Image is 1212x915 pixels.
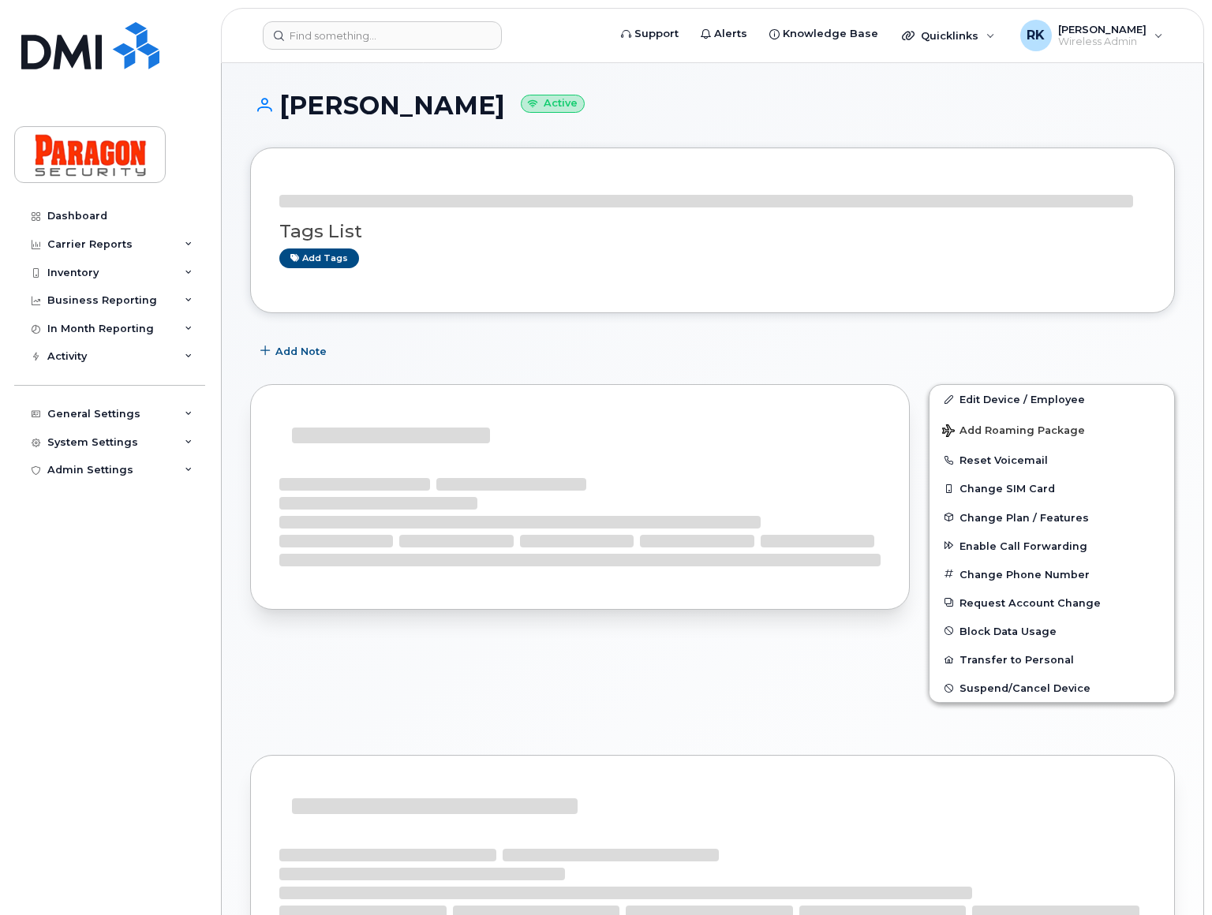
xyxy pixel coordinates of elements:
[279,222,1146,241] h3: Tags List
[942,424,1085,439] span: Add Roaming Package
[521,95,585,113] small: Active
[250,337,340,365] button: Add Note
[930,617,1174,645] button: Block Data Usage
[930,503,1174,532] button: Change Plan / Features
[930,446,1174,474] button: Reset Voicemail
[930,413,1174,446] button: Add Roaming Package
[930,588,1174,617] button: Request Account Change
[930,674,1174,702] button: Suspend/Cancel Device
[275,344,327,359] span: Add Note
[930,560,1174,588] button: Change Phone Number
[959,511,1089,523] span: Change Plan / Features
[959,540,1087,551] span: Enable Call Forwarding
[959,682,1090,694] span: Suspend/Cancel Device
[930,474,1174,502] button: Change SIM Card
[930,532,1174,560] button: Enable Call Forwarding
[930,385,1174,413] a: Edit Device / Employee
[250,91,1175,119] h1: [PERSON_NAME]
[279,248,359,268] a: Add tags
[930,645,1174,674] button: Transfer to Personal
